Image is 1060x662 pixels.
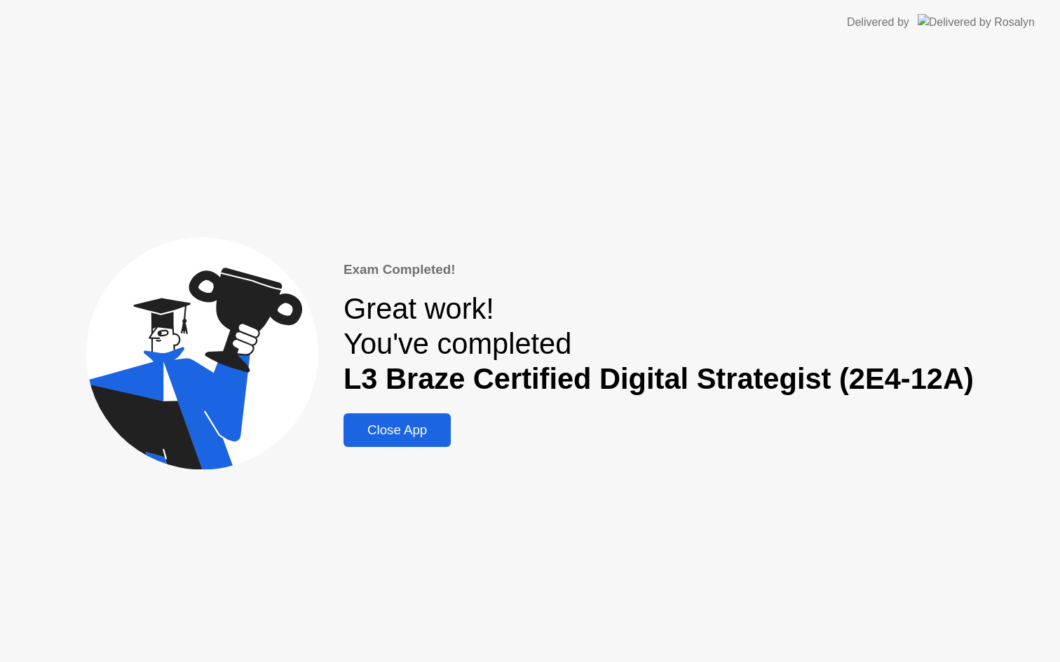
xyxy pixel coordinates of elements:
div: Great work! You've completed [344,291,974,396]
img: Delivered by Rosalyn [918,14,1035,30]
button: Close App [344,413,451,447]
div: Close App [348,422,447,438]
div: Exam Completed! [344,260,974,280]
div: Delivered by [847,14,909,31]
b: L3 Braze Certified Digital Strategist (2E4-12A) [344,362,974,395]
